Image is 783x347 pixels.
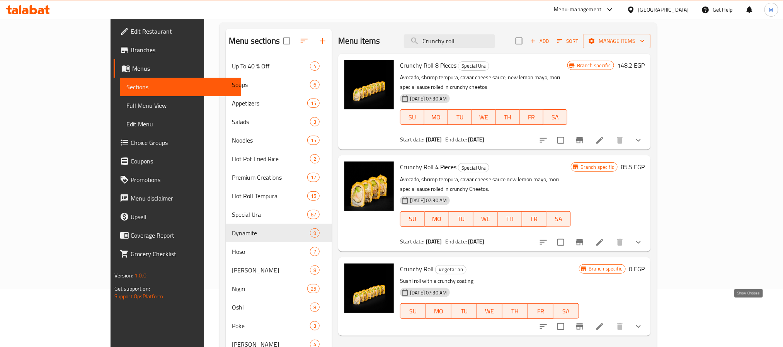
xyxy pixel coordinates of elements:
div: items [310,228,320,238]
span: MO [427,112,445,123]
span: 9 [310,230,319,237]
a: Support.OpsPlatform [114,291,163,301]
button: sort-choices [534,317,553,336]
button: WE [477,303,502,319]
span: End date: [445,134,467,145]
a: Menus [114,59,241,78]
span: Promotions [131,175,235,184]
a: Edit Restaurant [114,22,241,41]
div: [GEOGRAPHIC_DATA] [638,5,689,14]
span: Select all sections [279,33,295,49]
button: Add [527,35,552,47]
span: M [769,5,774,14]
span: Choice Groups [131,138,235,147]
span: Salads [232,117,310,126]
span: 3 [310,118,319,126]
div: Special Ura [458,61,489,71]
button: TH [498,211,522,227]
a: Coverage Report [114,226,241,245]
p: Avocado, shrimp tempura, caviar cheese sauce new lemon mayo, mori special sauce rolled in crunchy... [400,175,571,194]
a: Sections [120,78,241,96]
button: show more [629,233,648,252]
span: Noodles [232,136,307,145]
button: Add section [313,32,332,50]
button: delete [611,317,629,336]
span: Branches [131,45,235,54]
div: Oshi8 [226,298,332,316]
button: TH [502,303,528,319]
span: 7 [310,248,319,255]
h2: Menu sections [229,35,280,47]
div: items [310,117,320,126]
a: Upsell [114,208,241,226]
div: items [310,80,320,89]
button: delete [611,131,629,150]
span: Branch specific [574,62,614,69]
span: Hoso [232,247,310,256]
button: TH [496,109,520,125]
span: Nigiri [232,284,307,293]
span: Select to update [553,318,569,335]
b: [DATE] [426,134,442,145]
div: Hot Roll Tempura15 [226,187,332,205]
div: items [310,154,320,163]
span: FR [531,306,550,317]
button: WE [472,109,496,125]
a: Coupons [114,152,241,170]
span: SA [550,213,568,225]
div: items [310,247,320,256]
button: MO [424,109,448,125]
span: WE [477,213,495,225]
span: Sections [126,82,235,92]
span: Special Ura [458,163,489,172]
a: Edit menu item [595,238,604,247]
span: SU [403,213,422,225]
button: SA [553,303,579,319]
span: Crunchy Roll 4 Pieces [400,161,456,173]
div: Ura Maki [232,265,310,275]
span: [DATE] 07:30 AM [407,289,450,296]
span: 15 [308,137,319,144]
div: items [307,210,320,219]
span: Special Ura [232,210,307,219]
span: [DATE] 07:30 AM [407,95,450,102]
span: WE [475,112,493,123]
a: Menu disclaimer [114,189,241,208]
span: TU [454,306,474,317]
h6: 85.5 EGP [621,162,645,172]
b: [DATE] [468,236,484,247]
button: TU [449,211,473,227]
a: Promotions [114,170,241,189]
a: Choice Groups [114,133,241,152]
div: Vegetarian [435,265,466,274]
div: Soups [232,80,310,89]
span: End date: [445,236,467,247]
a: Edit menu item [595,322,604,331]
div: items [310,321,320,330]
button: MO [425,211,449,227]
div: [PERSON_NAME]8 [226,261,332,279]
span: MO [428,213,446,225]
h6: 0 EGP [629,264,645,274]
img: Crunchy Roll [344,264,394,313]
span: Coupons [131,156,235,166]
span: Branch specific [577,163,617,171]
div: Appetizers [232,99,307,108]
span: 3 [310,322,319,330]
a: Edit Menu [120,115,241,133]
div: Poke [232,321,310,330]
div: Appetizers15 [226,94,332,112]
span: Premium Creations [232,173,307,182]
div: items [307,284,320,293]
button: Branch-specific-item [570,317,589,336]
span: TH [501,213,519,225]
button: delete [611,233,629,252]
button: sort-choices [534,233,553,252]
div: Up To 40 % Off [232,61,310,71]
span: Edit Restaurant [131,27,235,36]
div: Poke3 [226,316,332,335]
button: Sort [555,35,580,47]
span: Menus [132,64,235,73]
div: Dynamite [232,228,310,238]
